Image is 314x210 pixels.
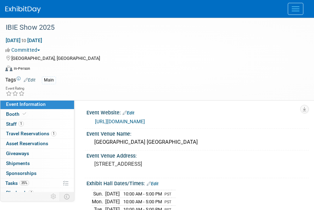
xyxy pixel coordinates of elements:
[47,192,60,201] td: Personalize Event Tab Strip
[5,180,29,186] span: Tasks
[21,38,27,43] span: to
[86,151,309,159] div: Event Venue Address:
[6,141,48,146] span: Asset Reservations
[288,3,303,15] button: Menu
[0,100,74,109] a: Event Information
[24,78,35,83] a: Edit
[123,110,134,115] a: Edit
[28,190,34,195] span: 4
[51,131,56,136] span: 1
[105,198,120,206] td: [DATE]
[164,200,172,204] span: PST
[92,137,303,148] div: [GEOGRAPHIC_DATA] [GEOGRAPHIC_DATA]
[6,131,56,136] span: Travel Reservations
[3,21,300,34] div: IBIE Show 2025
[147,181,158,186] a: Edit
[0,119,74,129] a: Staff1
[0,149,74,158] a: Giveaways
[92,190,105,198] td: Sun.
[60,192,74,201] td: Toggle Event Tabs
[6,160,30,166] span: Shipments
[13,66,30,71] div: In-Person
[164,192,172,197] span: PST
[123,199,162,204] span: 10:00 AM - 5:00 PM
[0,169,74,178] a: Sponsorships
[95,119,145,124] a: [URL][DOMAIN_NAME]
[6,121,24,127] span: Staff
[5,64,305,75] div: Event Format
[23,112,26,116] i: Booth reservation complete
[86,129,309,137] div: Event Venue Name:
[18,121,24,126] span: 1
[0,139,74,148] a: Asset Reservations
[11,56,100,61] span: [GEOGRAPHIC_DATA], [GEOGRAPHIC_DATA]
[5,46,43,53] button: Committed
[19,180,29,186] span: 35%
[6,170,37,176] span: Sponsorships
[0,159,74,168] a: Shipments
[6,87,25,90] div: Event Rating
[6,111,28,117] span: Booth
[6,101,46,107] span: Event Information
[5,66,12,71] img: Format-Inperson.png
[0,129,74,138] a: Travel Reservations1
[92,198,105,206] td: Mon.
[0,178,74,188] a: Tasks35%
[5,6,41,13] img: ExhibitDay
[123,191,162,197] span: 10:00 AM - 5:00 PM
[86,178,309,187] div: Exhibit Hall Dates/Times:
[6,151,29,156] span: Giveaways
[5,76,35,84] td: Tags
[5,37,43,44] span: [DATE] [DATE]
[0,109,74,119] a: Booth
[0,188,74,198] a: Playbook4
[6,190,34,195] span: Playbook
[94,161,301,167] pre: [STREET_ADDRESS]
[86,107,309,117] div: Event Website:
[42,76,56,84] div: Main
[105,190,120,198] td: [DATE]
